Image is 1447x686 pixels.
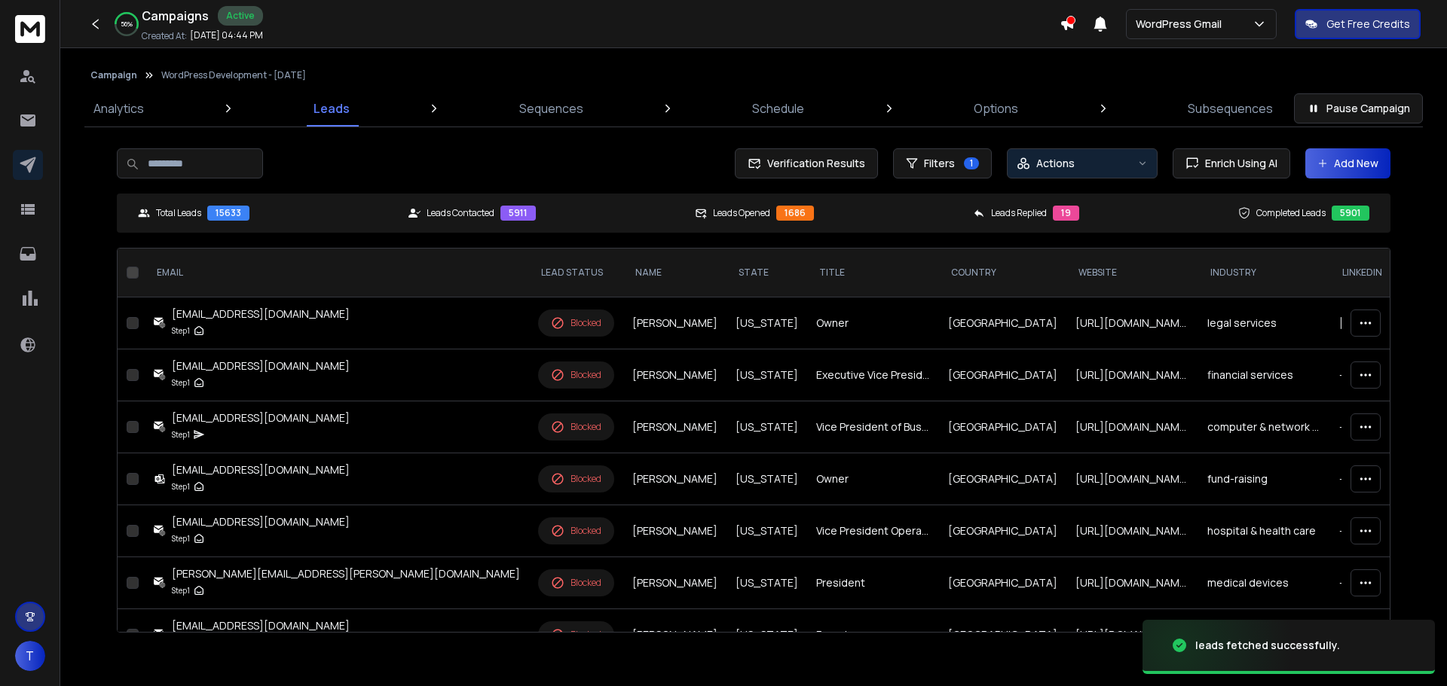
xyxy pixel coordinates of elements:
p: Schedule [752,99,804,117]
div: 19 [1053,206,1079,221]
span: 1 [964,157,979,169]
th: State [727,248,807,297]
th: NAME [623,248,727,297]
td: Vice President Operations [807,505,939,557]
p: WordPress Development - [DATE] [161,69,306,81]
p: Options [974,99,1018,117]
p: Step 1 [172,531,190,546]
p: Step 1 [172,479,190,494]
th: website [1066,248,1198,297]
td: [PERSON_NAME] [623,401,727,453]
td: [PERSON_NAME] [623,609,727,661]
td: [US_STATE] [727,453,807,505]
p: WordPress Gmail [1136,17,1228,32]
p: Step 1 [172,583,190,598]
td: hospital & health care [1198,505,1330,557]
span: Verification Results [761,156,865,171]
div: 15633 [207,206,249,221]
p: Actions [1036,156,1075,171]
a: Leads [304,90,359,127]
button: Verification Results [735,148,878,178]
a: Subsequences [1179,90,1282,127]
th: industry [1198,248,1330,297]
a: Options [965,90,1027,127]
div: Blocked [551,420,601,434]
div: 5911 [500,206,536,221]
p: Subsequences [1188,99,1273,117]
td: legal services [1198,297,1330,349]
div: [EMAIL_ADDRESS][DOMAIN_NAME] [172,358,350,373]
div: [PERSON_NAME][EMAIL_ADDRESS][PERSON_NAME][DOMAIN_NAME] [172,566,520,581]
td: computer & network security [1198,401,1330,453]
p: Leads [314,99,350,117]
button: Enrich Using AI [1173,148,1290,178]
td: [URL][DOMAIN_NAME] [1066,453,1198,505]
div: Blocked [551,524,601,538]
button: T [15,641,45,671]
td: [GEOGRAPHIC_DATA] [939,349,1066,401]
p: Total Leads [156,207,201,219]
div: Blocked [551,628,601,642]
div: Blocked [551,472,601,486]
p: Completed Leads [1256,207,1326,219]
div: [EMAIL_ADDRESS][DOMAIN_NAME] [172,618,350,633]
p: 56 % [121,20,133,29]
td: [US_STATE] [727,505,807,557]
td: President [807,557,939,609]
a: Schedule [743,90,813,127]
td: Owner [807,453,939,505]
div: leads fetched successfully. [1195,638,1340,653]
p: Analytics [93,99,144,117]
td: [URL][DOMAIN_NAME] [1066,505,1198,557]
td: [URL][DOMAIN_NAME] [1066,557,1198,609]
th: Country [939,248,1066,297]
button: Get Free Credits [1295,9,1421,39]
div: [EMAIL_ADDRESS][DOMAIN_NAME] [172,306,350,322]
td: [URL][DOMAIN_NAME] [1066,297,1198,349]
th: title [807,248,939,297]
div: Blocked [551,576,601,590]
p: Step 1 [172,427,190,442]
td: [URL][DOMAIN_NAME] [1066,609,1198,661]
div: Active [218,6,263,26]
p: Step 1 [172,375,190,390]
button: Pause Campaign [1294,93,1423,123]
td: Executive Vice President [807,349,939,401]
span: Filters [924,156,955,171]
p: Leads Replied [991,207,1047,219]
div: Blocked [551,316,601,330]
td: [GEOGRAPHIC_DATA] [939,297,1066,349]
p: Get Free Credits [1326,17,1410,32]
p: Leads Opened [713,207,770,219]
td: fund-raising [1198,453,1330,505]
td: [PERSON_NAME] [623,505,727,557]
td: financial services [1198,349,1330,401]
p: [DATE] 04:44 PM [190,29,263,41]
td: Founder [807,609,939,661]
div: 1686 [776,206,814,221]
td: [PERSON_NAME] [623,297,727,349]
button: Filters1 [893,148,992,178]
td: [GEOGRAPHIC_DATA] [939,557,1066,609]
td: [GEOGRAPHIC_DATA] [939,505,1066,557]
button: Campaign [90,69,137,81]
button: Add New [1305,148,1390,178]
td: Owner [807,297,939,349]
th: LEAD STATUS [529,248,623,297]
span: Enrich Using AI [1199,156,1277,171]
td: [URL][DOMAIN_NAME] [1066,349,1198,401]
a: Sequences [510,90,592,127]
td: [URL][DOMAIN_NAME] [1066,401,1198,453]
td: Vice President of Business Operations [807,401,939,453]
td: medical devices [1198,557,1330,609]
td: [US_STATE] [727,349,807,401]
td: [PERSON_NAME] [623,557,727,609]
td: [US_STATE] [727,297,807,349]
div: Blocked [551,368,601,382]
div: [EMAIL_ADDRESS][DOMAIN_NAME] [172,514,350,529]
td: [GEOGRAPHIC_DATA] [939,609,1066,661]
td: [US_STATE] [727,401,807,453]
td: [US_STATE] [727,557,807,609]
